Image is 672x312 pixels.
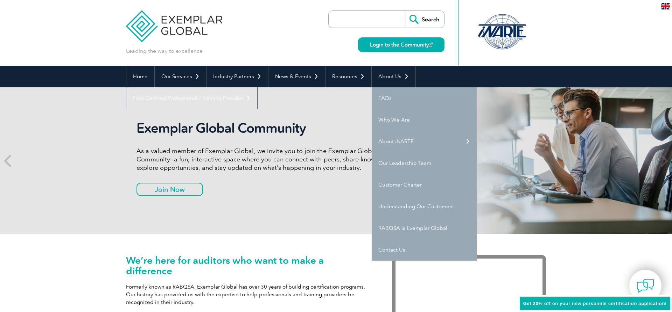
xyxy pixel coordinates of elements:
p: Formerly known as RABQSA, Exemplar Global has over 30 years of building certification programs. O... [126,283,371,306]
a: Login to the Community [358,37,444,52]
a: Contact Us [372,239,477,261]
a: About iNARTE [372,131,477,152]
span: Get 20% off on your new personnel certification application! [523,301,667,306]
a: Understanding Our Customers [372,196,477,217]
a: Who We Are [372,109,477,131]
p: Leading the way to excellence [126,47,203,55]
input: Search [406,11,444,28]
a: Customer Charter [372,174,477,196]
h1: We’re here for auditors who want to make a difference [126,255,371,276]
img: en [661,3,670,9]
a: Industry Partners [206,66,268,87]
img: contact-chat.png [637,277,654,295]
a: Our Leadership Team [372,152,477,174]
a: About Us [372,66,415,87]
h2: Exemplar Global Community [136,120,399,136]
img: open_square.png [429,43,433,46]
a: Resources [325,66,371,87]
a: Find Certified Professional / Training Provider [126,87,257,109]
a: Home [126,66,154,87]
a: FAQs [372,87,477,109]
p: As a valued member of Exemplar Global, we invite you to join the Exemplar Global Community—a fun,... [136,147,399,172]
a: News & Events [268,66,325,87]
a: Our Services [155,66,206,87]
a: Join Now [136,183,203,196]
a: RABQSA is Exemplar Global [372,217,477,239]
